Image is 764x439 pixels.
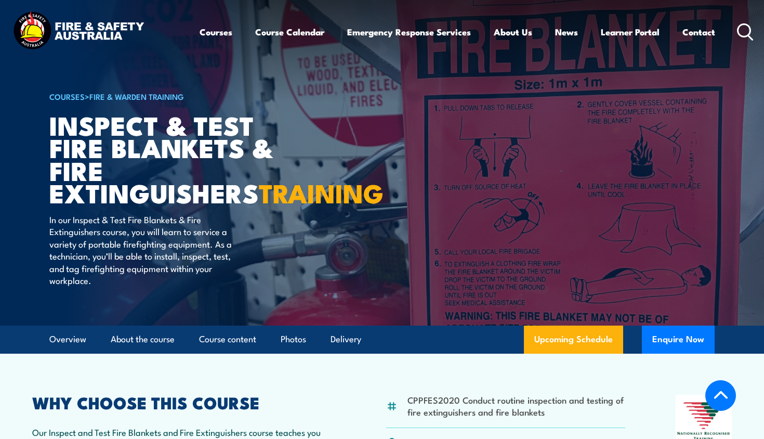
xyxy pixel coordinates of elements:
strong: TRAINING [259,172,384,212]
a: Course Calendar [255,18,324,46]
a: Contact [682,18,715,46]
a: COURSES [49,91,85,102]
h6: > [49,90,306,102]
a: Overview [49,326,86,353]
a: Courses [200,18,232,46]
a: Course content [199,326,256,353]
p: In our Inspect & Test Fire Blankets & Fire Extinguishers course, you will learn to service a vari... [49,213,239,286]
a: About the course [111,326,175,353]
a: Fire & Warden Training [89,91,184,102]
h1: Inspect & Test Fire Blankets & Fire Extinguishers [49,113,306,203]
h2: WHY CHOOSE THIS COURSE [32,395,336,409]
a: Photos [281,326,306,353]
a: News [555,18,578,46]
a: Delivery [331,326,361,353]
a: Emergency Response Services [347,18,471,46]
button: Enquire Now [642,326,715,354]
li: CPPFES2020 Conduct routine inspection and testing of fire extinguishers and fire blankets [407,394,625,418]
a: About Us [494,18,532,46]
a: Learner Portal [601,18,660,46]
a: Upcoming Schedule [524,326,623,354]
